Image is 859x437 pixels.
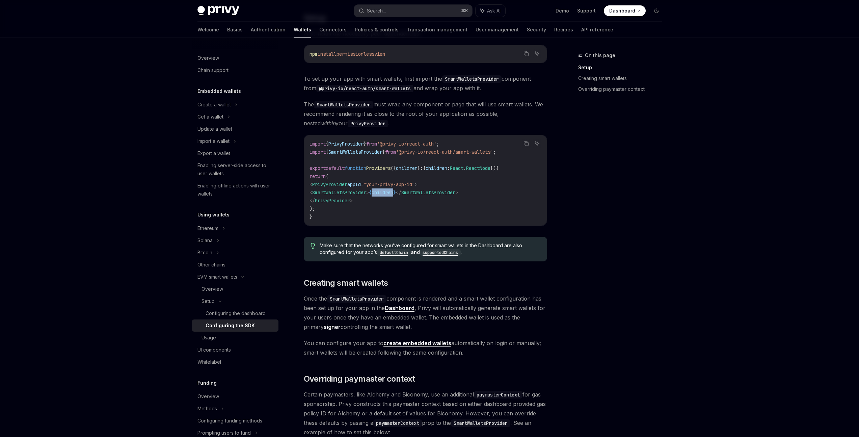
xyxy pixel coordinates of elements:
[461,8,468,14] span: ⌘ K
[304,100,547,128] span: The must wrap any component or page that will use smart wallets. We recommend rendering it as clo...
[304,374,415,384] span: Overriding paymaster context
[418,165,420,171] span: }
[310,173,326,179] span: return
[496,165,499,171] span: {
[337,51,374,57] span: permissionless
[197,125,232,133] div: Update a wallet
[192,332,278,344] a: Usage
[455,189,458,196] span: >
[197,101,231,109] div: Create a wallet
[420,165,423,171] span: :
[192,147,278,159] a: Export a wallet
[391,165,396,171] span: ({
[192,123,278,135] a: Update a wallet
[310,165,326,171] span: export
[310,206,315,212] span: );
[578,84,667,95] a: Overriding paymaster context
[197,346,231,354] div: UI components
[355,22,399,38] a: Policies & controls
[348,120,388,127] code: PrivyProvider
[192,180,278,200] a: Enabling offline actions with user wallets
[192,390,278,403] a: Overview
[192,52,278,64] a: Overview
[581,22,613,38] a: API reference
[197,6,239,16] img: dark logo
[197,54,219,62] div: Overview
[197,273,237,281] div: EVM smart wallets
[609,7,635,14] span: Dashboard
[366,189,369,196] span: >
[385,149,396,155] span: from
[372,189,393,196] span: children
[377,249,461,255] a: defaultChainandsupportedChains
[407,22,467,38] a: Transaction management
[202,334,216,342] div: Usage
[493,149,496,155] span: ;
[377,141,436,147] span: '@privy-io/react-auth'
[192,356,278,368] a: Whitelabel
[476,22,519,38] a: User management
[463,165,466,171] span: .
[554,22,573,38] a: Recipes
[192,159,278,180] a: Enabling server-side access to user wallets
[206,309,266,317] div: Configuring the dashboard
[585,51,615,59] span: On this page
[326,173,328,179] span: (
[197,417,262,425] div: Configuring funding methods
[533,49,541,58] button: Ask AI
[474,391,522,399] code: paymasterContext
[310,189,312,196] span: <
[327,295,386,303] code: SmartWalletsProvider
[426,165,447,171] span: children
[364,141,366,147] span: }
[366,141,377,147] span: from
[476,5,505,17] button: Ask AI
[345,165,366,171] span: function
[577,7,596,14] a: Support
[197,405,217,413] div: Methods
[651,5,662,16] button: Toggle dark mode
[451,419,510,427] code: SmartWalletsProvider
[373,419,422,427] code: paymasterContext
[197,182,274,198] div: Enabling offline actions with user wallets
[527,22,546,38] a: Security
[310,141,326,147] span: import
[304,74,547,93] span: To set up your app with smart wallets, first import the component from and wrap your app with it.
[192,344,278,356] a: UI components
[197,249,212,257] div: Bitcoin
[393,189,396,196] span: }
[347,181,361,187] span: appId
[415,181,418,187] span: >
[490,165,496,171] span: })
[385,305,414,312] a: Dashboard
[354,5,472,17] button: Search...⌘K
[294,22,311,38] a: Wallets
[197,211,230,219] h5: Using wallets
[197,113,223,121] div: Get a wallet
[192,415,278,427] a: Configuring funding methods
[396,165,418,171] span: children
[202,297,215,305] div: Setup
[522,49,531,58] button: Copy the contents from the code block
[310,214,312,220] span: }
[304,294,547,332] span: Once the component is rendered and a smart wallet configuration has been set up for your app in t...
[367,7,386,15] div: Search...
[251,22,286,38] a: Authentication
[556,7,569,14] a: Demo
[197,429,251,437] div: Prompting users to fund
[197,149,230,157] div: Export a wallet
[197,66,229,74] div: Chain support
[328,149,382,155] span: SmartWalletsProvider
[326,141,328,147] span: {
[487,7,501,14] span: Ask AI
[197,358,221,366] div: Whitelabel
[324,324,341,330] strong: signer
[319,22,347,38] a: Connectors
[423,165,426,171] span: {
[202,285,223,293] div: Overview
[401,189,455,196] span: SmartWalletsProvider
[197,87,241,95] h5: Embedded wallets
[321,120,335,127] em: within
[328,141,364,147] span: PrivyProvider
[315,198,350,204] span: PrivyProvider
